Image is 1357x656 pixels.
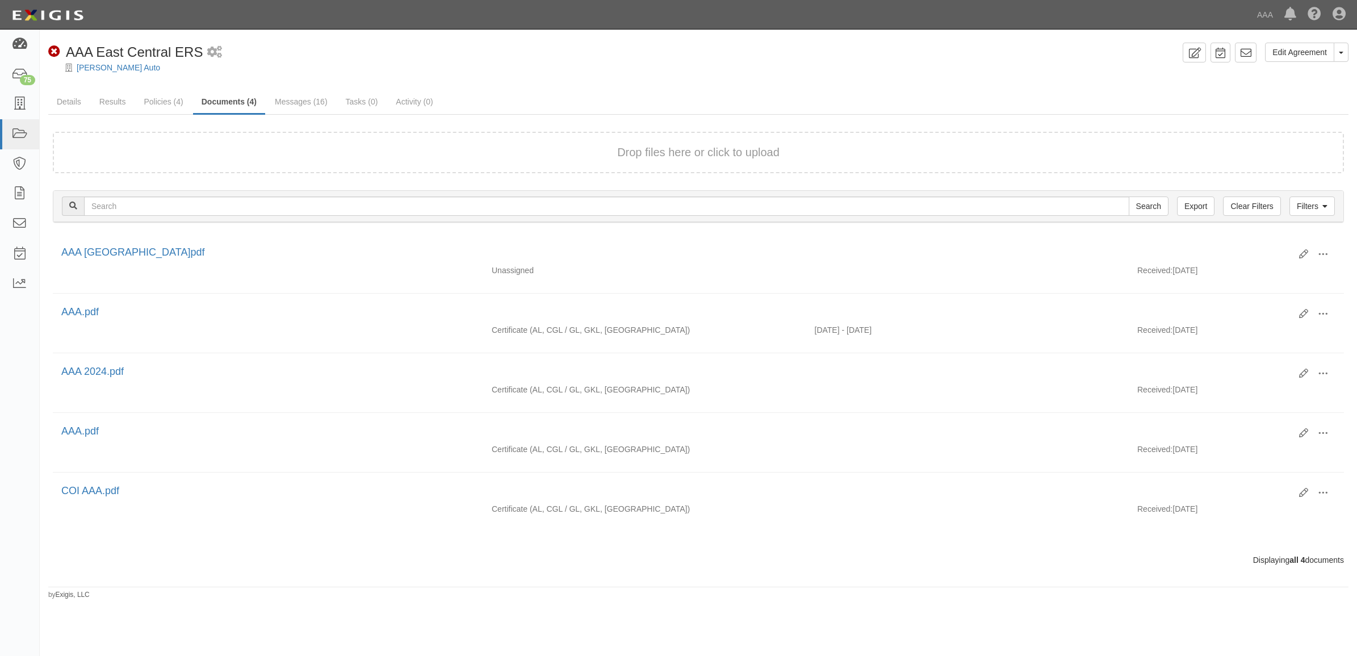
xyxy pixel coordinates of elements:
[1137,265,1172,276] p: Received:
[61,424,1291,439] div: AAA.pdf
[1137,503,1172,515] p: Received:
[483,324,806,336] div: Auto Liability Commercial General Liability / Garage Liability Garage Keepers Liability On-Hook
[806,444,1129,444] div: Effective - Expiration
[56,591,90,599] a: Exigis, LLC
[193,90,265,115] a: Documents (4)
[1137,384,1172,395] p: Received:
[61,365,1291,379] div: AAA 2024.pdf
[1308,8,1321,22] i: Help Center - Complianz
[9,5,87,26] img: logo-5460c22ac91f19d4615b14bd174203de0afe785f0fc80cf4dbbc73dc1793850b.png
[1251,3,1279,26] a: AAA
[48,90,90,113] a: Details
[1129,384,1344,401] div: [DATE]
[61,305,1291,320] div: AAA.pdf
[483,265,806,276] div: Unassigned
[77,63,160,72] a: [PERSON_NAME] Auto
[1223,197,1280,216] a: Clear Filters
[1289,555,1305,565] b: all 4
[1137,324,1172,336] p: Received:
[387,90,441,113] a: Activity (0)
[1129,324,1344,341] div: [DATE]
[1265,43,1334,62] a: Edit Agreement
[135,90,191,113] a: Policies (4)
[207,47,222,59] i: 1 scheduled workflow
[1177,197,1214,216] a: Export
[61,306,99,317] a: AAA.pdf
[48,590,90,600] small: by
[1129,444,1344,461] div: [DATE]
[20,75,35,85] div: 75
[91,90,135,113] a: Results
[61,484,1291,499] div: COI AAA.pdf
[61,485,119,496] a: COI AAA.pdf
[61,245,1291,260] div: AAA East Central.pdf
[1289,197,1335,216] a: Filters
[66,44,203,60] span: AAA East Central ERS
[806,503,1129,504] div: Effective - Expiration
[48,43,203,62] div: AAA East Central ERS
[617,144,780,161] button: Drop files here or click to upload
[806,324,1129,336] div: Effective 09/15/2024 - Expiration 09/15/2025
[483,444,806,455] div: Auto Liability Commercial General Liability / Garage Liability Garage Keepers Liability On-Hook
[483,384,806,395] div: Auto Liability Commercial General Liability / Garage Liability Garage Keepers Liability On-Hook
[337,90,387,113] a: Tasks (0)
[84,197,1129,216] input: Search
[44,554,1352,566] div: Displaying documents
[61,246,204,258] a: AAA [GEOGRAPHIC_DATA]pdf
[1129,503,1344,520] div: [DATE]
[48,46,60,58] i: Non-Compliant
[483,503,806,515] div: Auto Liability Commercial General Liability / Garage Liability Garage Keepers Liability On-Hook
[1129,265,1344,282] div: [DATE]
[61,425,99,437] a: AAA.pdf
[266,90,336,113] a: Messages (16)
[61,366,124,377] a: AAA 2024.pdf
[1129,197,1168,216] input: Search
[1137,444,1172,455] p: Received:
